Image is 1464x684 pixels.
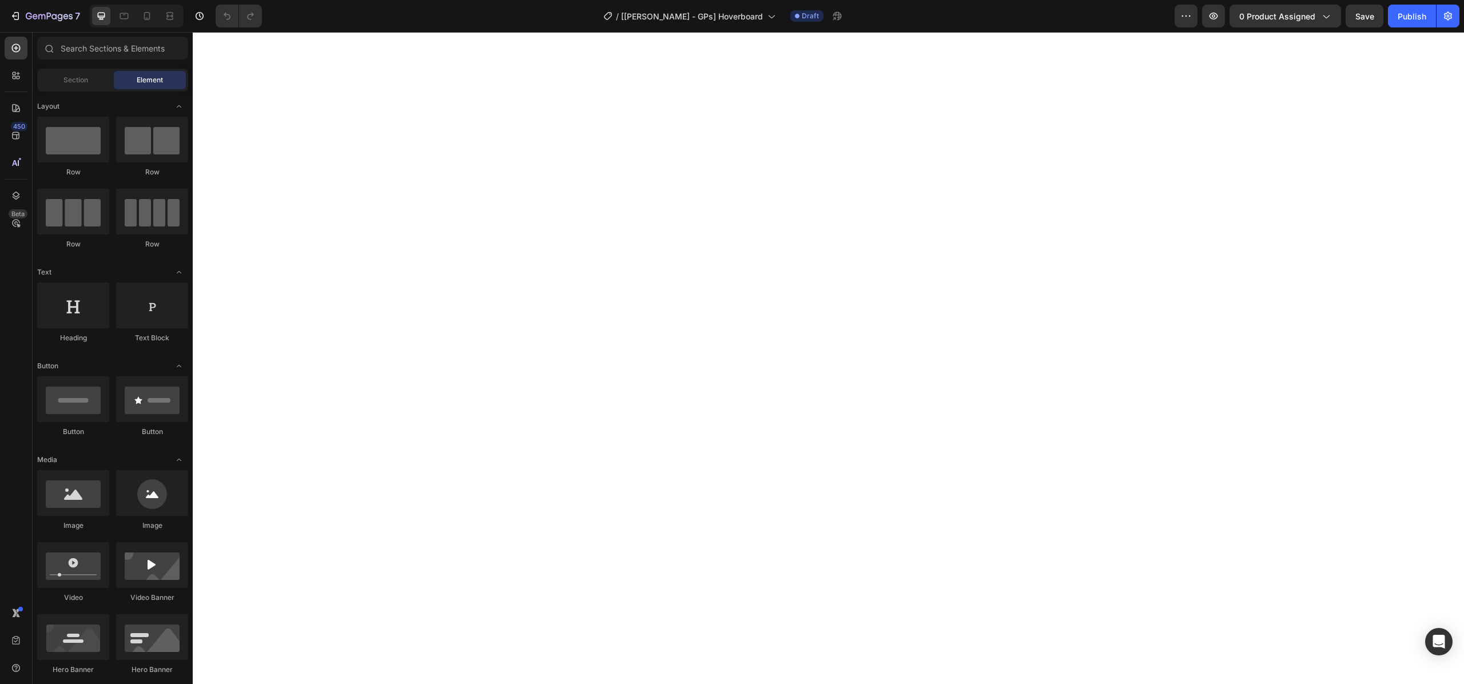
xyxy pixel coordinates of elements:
[802,11,819,21] span: Draft
[37,361,58,371] span: Button
[63,75,88,85] span: Section
[37,427,109,437] div: Button
[1239,10,1315,22] span: 0 product assigned
[1398,10,1426,22] div: Publish
[37,37,188,59] input: Search Sections & Elements
[37,101,59,112] span: Layout
[116,520,188,531] div: Image
[116,665,188,675] div: Hero Banner
[37,267,51,277] span: Text
[9,209,27,218] div: Beta
[170,357,188,375] span: Toggle open
[11,122,27,131] div: 450
[37,520,109,531] div: Image
[170,451,188,469] span: Toggle open
[37,167,109,177] div: Row
[37,665,109,675] div: Hero Banner
[116,167,188,177] div: Row
[1346,5,1383,27] button: Save
[170,263,188,281] span: Toggle open
[75,9,80,23] p: 7
[37,239,109,249] div: Row
[193,32,1464,684] iframe: Design area
[621,10,763,22] span: [[PERSON_NAME] - GPs] Hoverboard
[216,5,262,27] div: Undo/Redo
[116,239,188,249] div: Row
[116,427,188,437] div: Button
[137,75,163,85] span: Element
[1388,5,1436,27] button: Publish
[116,592,188,603] div: Video Banner
[1230,5,1341,27] button: 0 product assigned
[1425,628,1453,655] div: Open Intercom Messenger
[616,10,619,22] span: /
[37,592,109,603] div: Video
[1355,11,1374,21] span: Save
[37,333,109,343] div: Heading
[37,455,57,465] span: Media
[5,5,85,27] button: 7
[116,333,188,343] div: Text Block
[170,97,188,116] span: Toggle open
